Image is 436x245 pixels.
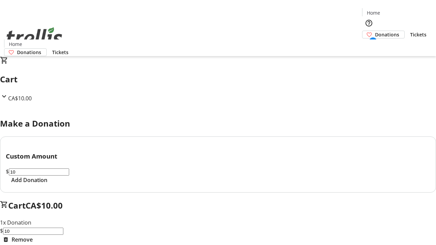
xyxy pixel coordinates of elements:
button: Cart [362,38,376,52]
span: CA$10.00 [8,95,32,102]
a: Tickets [47,49,74,56]
a: Home [362,9,384,16]
span: $ [6,168,9,175]
button: Help [362,16,376,30]
img: Orient E2E Organization YEeFUxQwnB's Logo [4,20,65,54]
span: Donations [17,49,41,56]
span: Tickets [410,31,426,38]
span: Tickets [52,49,68,56]
a: Home [4,40,26,48]
a: Donations [362,31,405,38]
input: Donation Amount [3,228,63,235]
a: Donations [4,48,47,56]
a: Tickets [405,31,432,38]
span: Donations [375,31,399,38]
span: Home [9,40,22,48]
span: Add Donation [11,176,47,184]
span: CA$10.00 [26,200,63,211]
h3: Custom Amount [6,151,430,161]
input: Donation Amount [9,168,69,176]
button: Add Donation [6,176,53,184]
span: Remove [12,235,33,244]
span: Home [367,9,380,16]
